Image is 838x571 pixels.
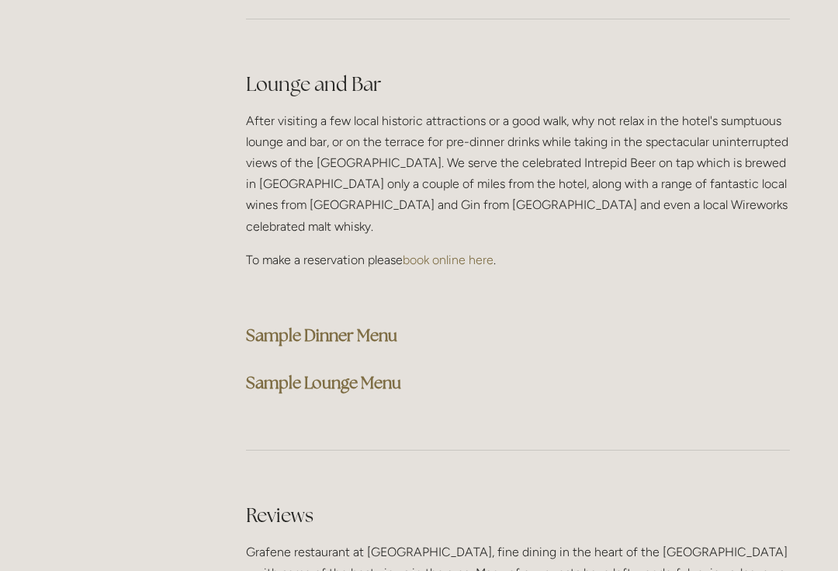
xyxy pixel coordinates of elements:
a: book online here [403,252,493,267]
a: Sample Lounge Menu [246,372,401,393]
a: Sample Dinner Menu [246,325,397,346]
h2: Lounge and Bar [246,71,790,98]
p: To make a reservation please . [246,249,790,270]
h2: Reviews [246,502,790,529]
p: After visiting a few local historic attractions or a good walk, why not relax in the hotel's sump... [246,110,790,237]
